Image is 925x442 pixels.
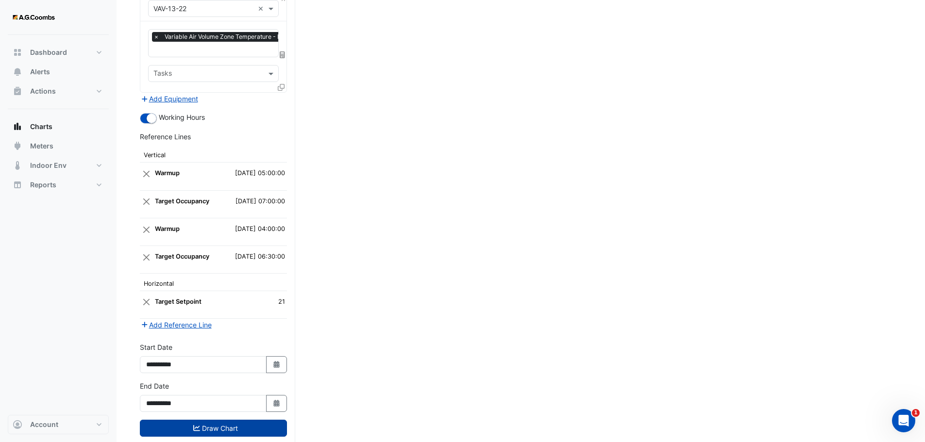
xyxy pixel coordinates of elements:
[30,48,67,57] span: Dashboard
[272,360,281,369] fa-icon: Select Date
[162,32,322,42] span: Variable Air Volume Zone Temperature - L13, VAV-13-22
[8,136,109,156] button: Meters
[30,420,58,429] span: Account
[278,50,287,59] span: Choose Function
[140,131,191,142] label: Reference Lines
[153,190,222,218] td: Target Occupancy
[155,298,202,305] strong: Target Setpoint
[222,163,287,190] td: [DATE] 05:00:00
[8,415,109,434] button: Account
[153,291,264,318] td: Target Setpoint
[142,220,151,239] button: Close
[278,83,285,91] span: Clone Favourites and Tasks from this Equipment to other Equipment
[8,156,109,175] button: Indoor Env
[13,67,22,77] app-icon: Alerts
[13,48,22,57] app-icon: Dashboard
[152,68,172,81] div: Tasks
[155,169,180,177] strong: Warmup
[13,161,22,170] app-icon: Indoor Env
[892,409,915,432] iframe: Intercom live chat
[30,122,52,131] span: Charts
[140,93,199,104] button: Add Equipment
[264,291,287,318] td: 21
[140,420,287,437] button: Draw Chart
[13,141,22,151] app-icon: Meters
[152,32,161,42] span: ×
[8,117,109,136] button: Charts
[155,253,209,260] strong: Target Occupancy
[140,342,172,352] label: Start Date
[8,175,109,195] button: Reports
[30,86,56,96] span: Actions
[30,67,50,77] span: Alerts
[142,248,151,266] button: Close
[159,113,205,121] span: Working Hours
[30,161,67,170] span: Indoor Env
[153,218,222,246] td: Warmup
[8,82,109,101] button: Actions
[140,381,169,391] label: End Date
[153,163,222,190] td: Warmup
[142,293,151,311] button: Close
[30,141,53,151] span: Meters
[140,146,287,163] th: Vertical
[13,122,22,131] app-icon: Charts
[8,62,109,82] button: Alerts
[258,3,266,14] span: Clear
[8,43,109,62] button: Dashboard
[12,8,55,27] img: Company Logo
[142,164,151,183] button: Close
[13,86,22,96] app-icon: Actions
[153,246,222,274] td: Target Occupancy
[30,180,56,190] span: Reports
[912,409,920,417] span: 1
[155,225,180,232] strong: Warmup
[142,193,151,211] button: Close
[222,190,287,218] td: [DATE] 07:00:00
[272,399,281,408] fa-icon: Select Date
[222,218,287,246] td: [DATE] 04:00:00
[13,180,22,190] app-icon: Reports
[222,246,287,274] td: [DATE] 06:30:00
[140,319,212,330] button: Add Reference Line
[155,197,209,205] strong: Target Occupancy
[140,274,287,291] th: Horizontal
